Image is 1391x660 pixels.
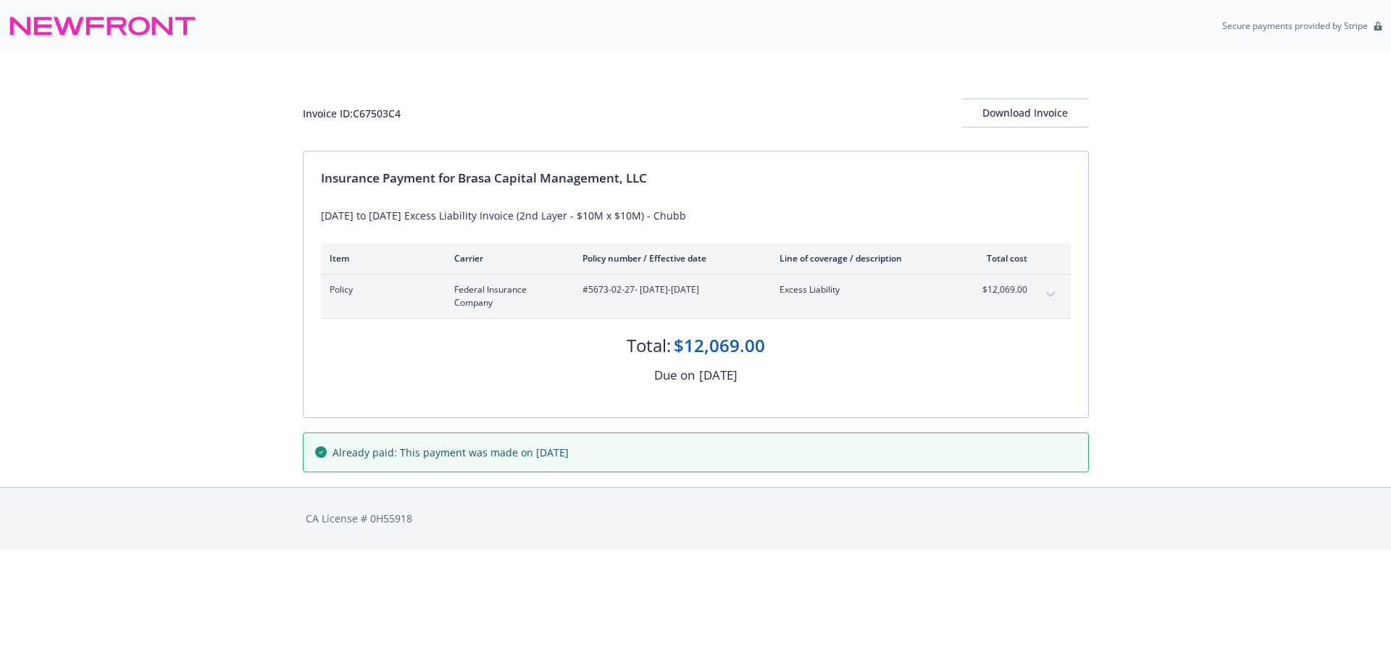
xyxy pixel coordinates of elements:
[321,275,1071,318] div: PolicyFederal Insurance Company#5673-02-27- [DATE]-[DATE]Excess Liability$12,069.00expand content
[780,283,950,296] span: Excess Liability
[454,283,559,309] span: Federal Insurance Company
[306,511,1086,526] div: CA License # 0H55918
[973,283,1027,296] span: $12,069.00
[1222,20,1368,32] p: Secure payments provided by Stripe
[321,169,1071,188] div: Insurance Payment for Brasa Capital Management, LLC
[674,333,765,358] div: $12,069.00
[973,252,1027,264] div: Total cost
[454,252,559,264] div: Carrier
[333,445,569,460] span: Already paid: This payment was made on [DATE]
[780,252,950,264] div: Line of coverage / description
[303,106,401,121] div: Invoice ID: C67503C4
[582,283,756,296] span: #5673-02-27 - [DATE]-[DATE]
[321,208,1071,223] div: [DATE] to [DATE] Excess Liability Invoice (2nd Layer - $10M x $10M) - Chubb
[962,99,1089,128] button: Download Invoice
[962,99,1089,127] div: Download Invoice
[330,252,431,264] div: Item
[699,366,738,385] div: [DATE]
[582,252,756,264] div: Policy number / Effective date
[627,333,671,358] div: Total:
[1039,283,1062,306] button: expand content
[330,283,431,296] span: Policy
[654,366,695,385] div: Due on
